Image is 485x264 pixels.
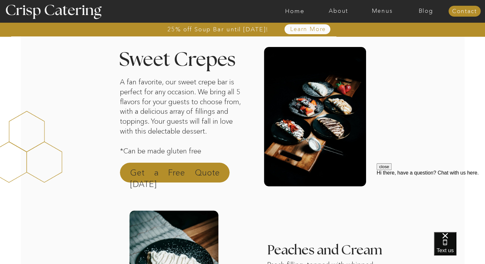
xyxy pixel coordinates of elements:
a: Contact [448,8,481,15]
a: 25% off Soup Bar until [DATE]! [144,26,291,33]
a: Home [273,8,317,14]
p: A fan favorite, our sweet crepe bar is perfect for any occasion. We bring all 5 flavors for your ... [120,77,245,159]
iframe: podium webchat widget bubble [434,232,485,264]
a: Learn More [276,26,341,33]
a: Get a Free Quote [DATE] [130,167,220,182]
a: Menus [360,8,404,14]
iframe: podium webchat widget prompt [377,163,485,240]
a: Blog [404,8,448,14]
h3: Peaches and Cream [267,244,383,258]
h2: Sweet Crepes [119,50,242,89]
a: About [317,8,360,14]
